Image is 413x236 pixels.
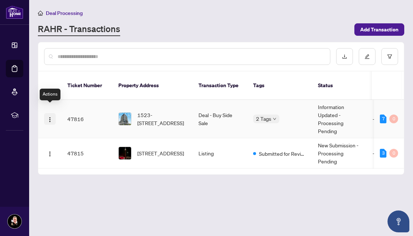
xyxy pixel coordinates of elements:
td: New Submission - Processing Pending [312,138,367,169]
button: Logo [44,113,56,125]
th: Property Address [113,71,193,100]
td: - [367,100,410,138]
div: Actions [40,89,60,100]
img: Logo [47,117,53,123]
th: Transaction Type [193,71,247,100]
button: edit [359,48,375,65]
span: 1523-[STREET_ADDRESS] [137,111,187,127]
div: 7 [380,115,386,123]
button: Open asap [388,210,409,232]
th: Ticket Number [62,71,113,100]
button: download [336,48,353,65]
span: Deal Processing [46,10,83,16]
span: download [342,54,347,59]
span: edit [365,54,370,59]
td: Deal - Buy Side Sale [193,100,247,138]
div: 0 [389,115,398,123]
div: 0 [389,149,398,158]
td: 47816 [62,100,113,138]
span: Submitted for Review [259,150,306,158]
th: Project Name [367,71,410,100]
td: Information Updated - Processing Pending [312,100,367,138]
th: Tags [247,71,312,100]
th: Status [312,71,367,100]
span: [STREET_ADDRESS] [137,149,184,157]
td: - [367,138,410,169]
img: Profile Icon [8,214,21,228]
td: 47815 [62,138,113,169]
span: 2 Tags [256,115,271,123]
span: home [38,11,43,16]
img: thumbnail-img [119,113,131,125]
button: Add Transaction [354,23,404,36]
div: 3 [380,149,386,158]
img: Logo [47,151,53,157]
button: Logo [44,147,56,159]
a: RAHR - Transactions [38,23,120,36]
img: thumbnail-img [119,147,131,159]
span: Add Transaction [360,24,398,35]
span: filter [387,54,392,59]
button: filter [381,48,398,65]
img: logo [6,5,23,19]
td: Listing [193,138,247,169]
span: down [273,117,276,121]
